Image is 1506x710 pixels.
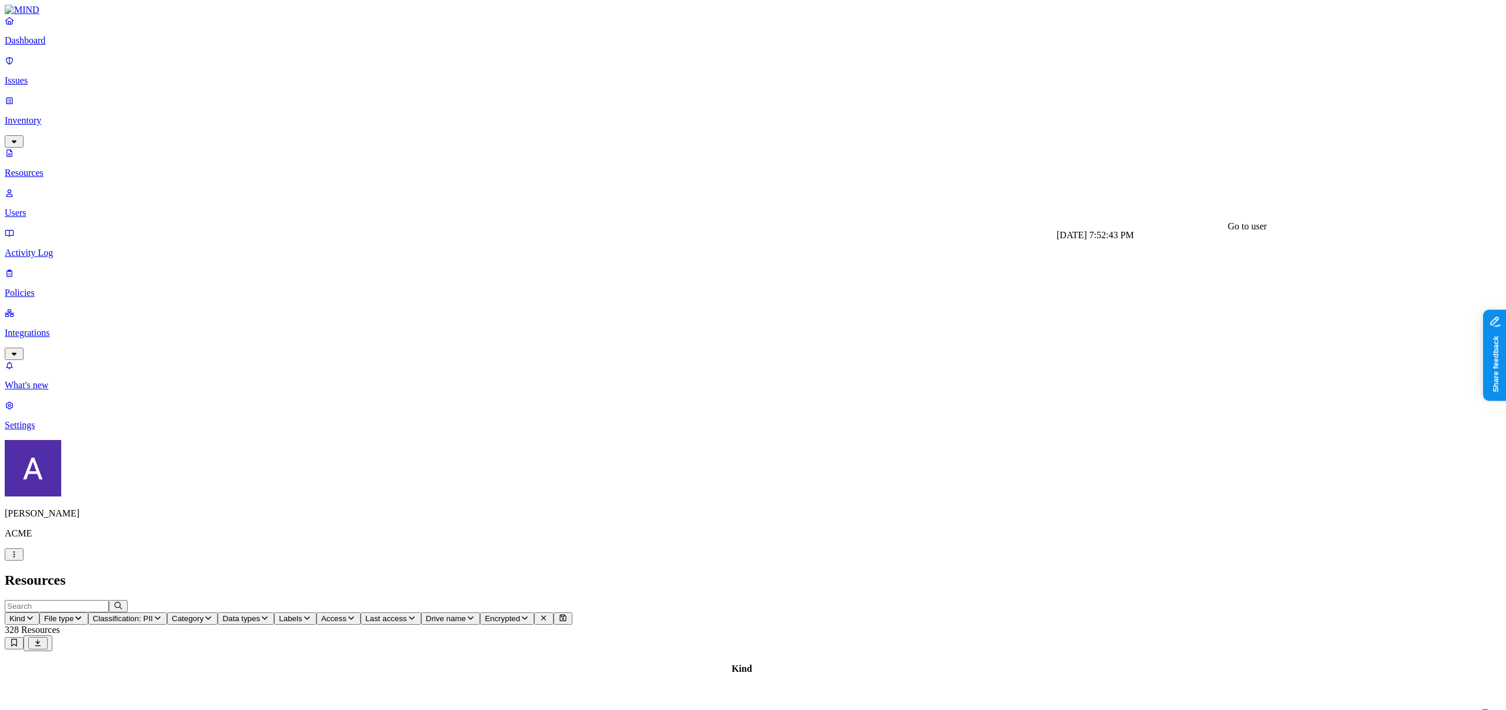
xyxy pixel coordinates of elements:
[5,5,39,15] img: MIND
[6,664,1477,674] div: Kind
[485,614,520,623] span: Encrypted
[5,35,1501,46] p: Dashboard
[44,614,74,623] span: File type
[93,614,153,623] span: Classification: PII
[5,208,1501,218] p: Users
[5,528,1501,539] p: ACME
[5,508,1501,519] p: [PERSON_NAME]
[5,380,1501,391] p: What's new
[5,328,1501,338] p: Integrations
[1057,230,1134,241] div: [DATE] 7:52:43 PM
[5,75,1501,86] p: Issues
[426,614,466,623] span: Drive name
[222,614,260,623] span: Data types
[279,614,302,623] span: Labels
[365,614,407,623] span: Last access
[1228,221,1267,232] div: Go to user
[5,600,109,612] input: Search
[5,440,61,496] img: Avigail Bronznick
[5,248,1501,258] p: Activity Log
[172,614,204,623] span: Category
[5,572,1501,588] h2: Resources
[9,614,25,623] span: Kind
[5,288,1501,298] p: Policies
[5,168,1501,178] p: Resources
[5,115,1501,126] p: Inventory
[321,614,346,623] span: Access
[5,625,60,635] span: 328 Resources
[5,420,1501,431] p: Settings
